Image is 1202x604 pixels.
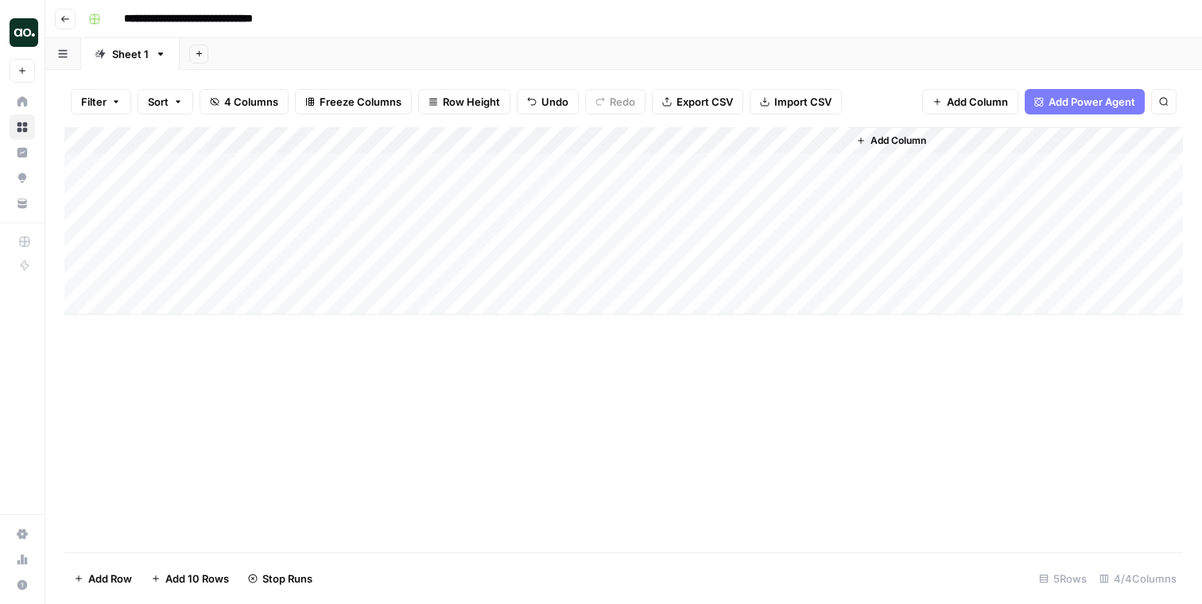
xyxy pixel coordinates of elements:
[774,94,832,110] span: Import CSV
[610,94,635,110] span: Redo
[81,94,107,110] span: Filter
[585,89,646,114] button: Redo
[200,89,289,114] button: 4 Columns
[10,13,35,52] button: Workspace: AO Internal Ops
[64,566,142,591] button: Add Row
[10,521,35,547] a: Settings
[224,94,278,110] span: 4 Columns
[10,547,35,572] a: Usage
[81,38,180,70] a: Sheet 1
[1093,566,1183,591] div: 4/4 Columns
[947,94,1008,110] span: Add Column
[870,134,926,148] span: Add Column
[295,89,412,114] button: Freeze Columns
[10,89,35,114] a: Home
[142,566,238,591] button: Add 10 Rows
[517,89,579,114] button: Undo
[922,89,1018,114] button: Add Column
[10,165,35,191] a: Opportunities
[10,18,38,47] img: AO Internal Ops Logo
[148,94,169,110] span: Sort
[1025,89,1145,114] button: Add Power Agent
[750,89,842,114] button: Import CSV
[10,140,35,165] a: Insights
[10,572,35,598] button: Help + Support
[138,89,193,114] button: Sort
[10,191,35,216] a: Your Data
[10,114,35,140] a: Browse
[112,46,149,62] div: Sheet 1
[71,89,131,114] button: Filter
[1049,94,1135,110] span: Add Power Agent
[262,571,312,587] span: Stop Runs
[677,94,733,110] span: Export CSV
[320,94,401,110] span: Freeze Columns
[652,89,743,114] button: Export CSV
[443,94,500,110] span: Row Height
[238,566,322,591] button: Stop Runs
[541,94,568,110] span: Undo
[850,130,933,151] button: Add Column
[1033,566,1093,591] div: 5 Rows
[88,571,132,587] span: Add Row
[418,89,510,114] button: Row Height
[165,571,229,587] span: Add 10 Rows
